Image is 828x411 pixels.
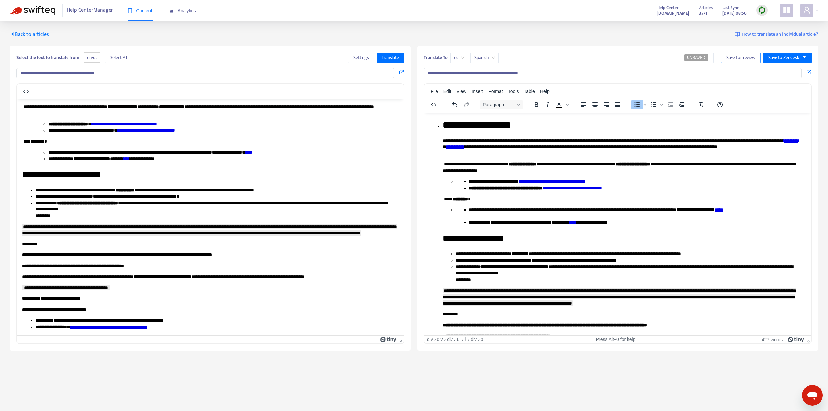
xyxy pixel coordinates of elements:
button: Settings [348,53,374,63]
span: Edit [443,89,451,94]
span: Content [128,8,152,13]
button: Decrease indent [665,100,676,109]
div: div [437,337,443,342]
button: Undo [450,100,461,109]
div: div [471,337,477,342]
div: Numbered list [648,100,664,109]
a: How to translate an individual article? [735,31,818,38]
body: Rich Text Area. Press ALT-0 for help. [5,6,381,298]
iframe: Rich Text Area [17,99,404,335]
span: Translate [382,54,399,61]
span: more [714,55,718,59]
span: Back to articles [10,30,49,39]
div: p [481,337,483,342]
span: Analytics [169,8,196,13]
span: Tools [508,89,519,94]
span: Last Sync [722,4,739,11]
span: Select All [110,54,127,61]
span: UNSAVED [687,55,705,60]
span: area-chart [169,8,174,13]
span: Help Center Manager [67,4,113,17]
strong: [DATE] 08:50 [722,10,747,17]
span: Format [488,89,503,94]
div: li [465,337,466,342]
div: › [454,337,456,342]
div: Bullet list [631,100,648,109]
div: › [444,337,446,342]
button: Justify [612,100,623,109]
a: Powered by Tiny [380,337,397,342]
span: Table [524,89,535,94]
img: sync.dc5367851b00ba804db3.png [758,6,766,14]
div: div [447,337,453,342]
div: › [434,337,436,342]
iframe: Botón para iniciar la ventana de mensajería [802,385,823,406]
div: div [427,337,433,342]
div: Press the Up and Down arrow keys to resize the editor. [804,336,811,343]
img: Swifteq [10,6,55,15]
span: caret-left [10,31,15,37]
div: Press the Up and Down arrow keys to resize the editor. [397,336,404,343]
img: image-link [735,32,740,37]
button: Italic [542,100,553,109]
span: book [128,8,132,13]
button: 427 words [762,337,783,342]
button: Bold [531,100,542,109]
span: Articles [699,4,713,11]
span: user [803,6,811,14]
a: Powered by Tiny [788,337,804,342]
span: appstore [783,6,791,14]
div: › [478,337,480,342]
button: Redo [461,100,472,109]
span: en-us [84,52,100,63]
strong: 3571 [699,10,707,17]
b: Translate To [424,54,448,61]
iframe: Rich Text Area [424,113,811,335]
button: Block Paragraph [480,100,523,109]
span: es [454,53,464,63]
button: Align center [589,100,600,109]
span: View [456,89,466,94]
span: File [431,89,438,94]
strong: [DOMAIN_NAME] [657,10,689,17]
div: › [462,337,464,342]
span: Settings [353,54,369,61]
b: Select the text to translate from [16,54,79,61]
div: Press Alt+0 for help [553,337,679,342]
span: Spanish [474,53,495,63]
button: Align left [578,100,589,109]
div: ul [457,337,461,342]
span: Insert [472,89,483,94]
div: › [468,337,470,342]
span: Save to Zendesk [768,54,799,61]
span: Help [540,89,550,94]
button: Select All [105,53,132,63]
button: Help [715,100,726,109]
div: Text color Black [554,100,570,109]
button: Increase indent [676,100,687,109]
span: How to translate an individual article? [742,31,818,38]
button: more [713,53,718,63]
button: Save for review [721,53,761,63]
button: Translate [377,53,404,63]
a: [DOMAIN_NAME] [657,9,689,17]
span: Save for review [726,54,755,61]
span: caret-down [802,55,806,59]
span: Paragraph [483,102,515,107]
button: Save to Zendeskcaret-down [763,53,812,63]
button: Clear formatting [695,100,706,109]
span: Help Center [657,4,679,11]
button: Align right [601,100,612,109]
